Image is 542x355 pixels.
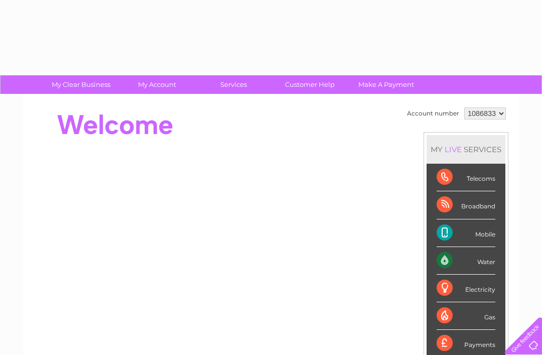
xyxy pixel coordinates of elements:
[116,75,199,94] a: My Account
[192,75,275,94] a: Services
[437,219,495,247] div: Mobile
[437,247,495,275] div: Water
[404,105,462,122] td: Account number
[345,75,428,94] a: Make A Payment
[268,75,351,94] a: Customer Help
[437,164,495,191] div: Telecoms
[437,302,495,330] div: Gas
[40,75,122,94] a: My Clear Business
[427,135,505,164] div: MY SERVICES
[437,275,495,302] div: Electricity
[437,191,495,219] div: Broadband
[443,145,464,154] div: LIVE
